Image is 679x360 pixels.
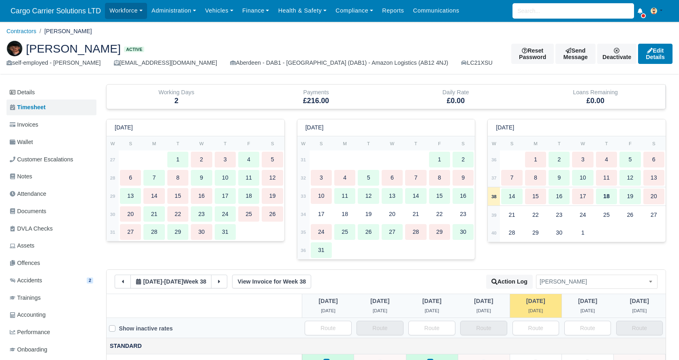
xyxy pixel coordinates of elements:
[643,170,664,186] div: 13
[597,44,636,64] a: Deactivate
[510,141,514,146] small: S
[619,188,641,204] div: 19
[191,170,212,186] div: 9
[512,3,634,19] input: Search...
[311,170,332,186] div: 3
[438,141,441,146] small: F
[111,141,115,146] small: W
[408,3,464,19] a: Communications
[311,242,332,258] div: 31
[10,293,41,303] span: Trainings
[358,188,379,204] div: 12
[382,170,403,186] div: 6
[491,231,497,235] strong: 40
[632,308,647,313] span: 1 day from now
[248,141,250,146] small: F
[491,176,497,180] strong: 37
[0,34,679,74] div: Jamie Johnston
[10,172,32,181] span: Notes
[191,188,212,204] div: 16
[152,141,156,146] small: M
[511,44,554,64] button: Reset Password
[10,189,46,199] span: Attendance
[534,141,537,146] small: M
[224,141,226,146] small: T
[408,321,455,335] input: Route
[572,170,593,186] div: 10
[6,307,96,323] a: Accounting
[429,152,450,167] div: 1
[6,273,96,288] a: Accidents 2
[525,152,546,167] div: 1
[215,152,236,167] div: 3
[120,206,141,222] div: 20
[301,141,305,146] small: W
[596,207,617,223] div: 25
[630,298,649,304] span: 1 day from now
[167,170,188,186] div: 8
[10,328,50,337] span: Performance
[429,224,450,240] div: 29
[143,278,162,285] span: 4 days ago
[305,321,351,335] input: Route
[373,308,387,313] span: 3 days ago
[143,188,164,204] div: 14
[532,97,659,105] h5: £0.00
[486,275,533,289] button: Action Log
[110,157,115,162] strong: 27
[525,225,546,241] div: 29
[461,141,465,146] small: S
[453,206,474,222] div: 23
[301,212,306,217] strong: 34
[143,206,164,222] div: 21
[271,141,274,146] small: S
[246,85,386,109] div: Payments
[6,117,96,133] a: Invoices
[6,3,105,19] a: Cargo Carrier Solutions LTD
[619,170,641,186] div: 12
[491,157,497,162] strong: 36
[619,152,641,167] div: 5
[10,120,38,129] span: Invoices
[6,342,96,358] a: Onboarding
[476,308,491,313] span: 1 day ago
[238,206,259,222] div: 25
[603,193,610,199] strong: 18
[501,225,522,241] div: 28
[392,88,520,97] div: Daily Rate
[429,188,450,204] div: 15
[414,141,417,146] small: T
[6,238,96,254] a: Assets
[496,124,514,131] h6: [DATE]
[525,188,546,204] div: 15
[512,321,559,335] input: Route
[10,276,42,285] span: Accidents
[120,188,141,204] div: 13
[120,224,141,240] div: 27
[6,186,96,202] a: Attendance
[6,203,96,219] a: Documents
[10,224,53,233] span: DVLA Checks
[549,170,570,186] div: 9
[572,152,593,167] div: 3
[382,188,403,204] div: 13
[191,152,212,167] div: 2
[491,213,497,218] strong: 39
[143,224,164,240] div: 28
[581,308,595,313] span: 4 hours from now
[390,141,395,146] small: W
[572,225,593,241] div: 1
[357,321,403,335] input: Route
[10,207,46,216] span: Documents
[6,58,101,68] div: self-employed - [PERSON_NAME]
[619,207,641,223] div: 26
[10,155,73,164] span: Customer Escalations
[10,241,34,250] span: Assets
[334,170,355,186] div: 4
[386,85,526,109] div: Daily Rate
[124,47,144,53] span: Active
[382,206,403,222] div: 20
[238,3,274,19] a: Finance
[572,188,593,204] div: 17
